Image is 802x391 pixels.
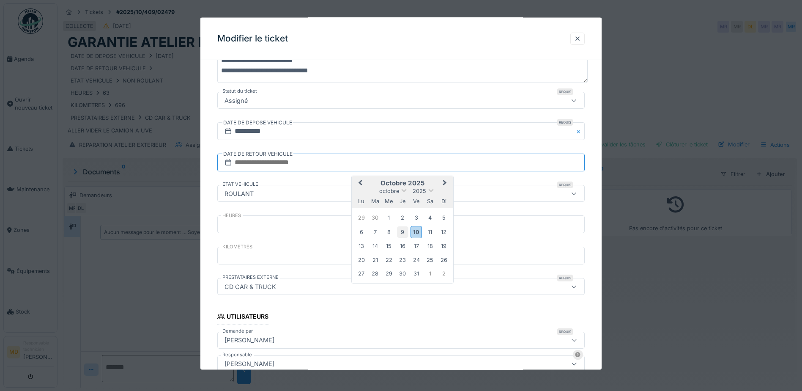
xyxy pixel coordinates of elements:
div: [PERSON_NAME] [221,359,278,368]
div: mardi [370,195,381,207]
div: Choose samedi 18 octobre 2025 [424,240,436,252]
label: Responsable [221,351,254,358]
div: Requis [557,88,573,95]
button: Previous Month [353,177,366,190]
div: Choose jeudi 9 octobre 2025 [397,226,408,237]
div: Choose jeudi 16 octobre 2025 [397,240,408,252]
div: Choose dimanche 26 octobre 2025 [438,254,449,265]
div: vendredi [411,195,422,207]
button: Close [575,122,585,140]
div: Choose lundi 13 octobre 2025 [356,240,367,252]
div: Requis [557,328,573,335]
div: samedi [424,195,436,207]
div: Choose dimanche 2 novembre 2025 [438,268,449,279]
div: Choose mardi 14 octobre 2025 [370,240,381,252]
div: Choose samedi 11 octobre 2025 [424,226,436,237]
div: Choose mardi 7 octobre 2025 [370,226,381,237]
div: Requis [557,275,573,281]
div: Choose mercredi 1 octobre 2025 [383,212,394,223]
div: ROULANT [221,189,257,198]
div: Choose dimanche 19 octobre 2025 [438,240,449,252]
div: dimanche [438,195,449,207]
div: Choose mercredi 29 octobre 2025 [383,268,394,279]
label: Statut du ticket [221,88,259,95]
div: Choose vendredi 17 octobre 2025 [411,240,422,252]
div: Requis [557,182,573,188]
div: Choose dimanche 5 octobre 2025 [438,212,449,223]
div: Utilisateurs [217,310,268,325]
label: ETAT VEHICULE [221,181,260,188]
div: Choose samedi 4 octobre 2025 [424,212,436,223]
label: Demandé par [221,327,255,334]
div: Choose samedi 25 octobre 2025 [424,254,436,265]
label: DATE DE DEPOSE VEHICULE [222,118,293,127]
label: HEURES [221,212,243,219]
div: Choose lundi 29 septembre 2025 [356,212,367,223]
div: Choose mercredi 22 octobre 2025 [383,254,394,265]
div: Choose jeudi 23 octobre 2025 [397,254,408,265]
div: Choose lundi 27 octobre 2025 [356,268,367,279]
label: PRESTATAIRES EXTERNE [221,274,280,281]
div: lundi [356,195,367,207]
div: Choose mardi 21 octobre 2025 [370,254,381,265]
div: Choose dimanche 12 octobre 2025 [438,226,449,237]
div: Choose jeudi 30 octobre 2025 [397,268,408,279]
div: Choose vendredi 10 octobre 2025 [411,226,422,238]
div: Choose mardi 30 septembre 2025 [370,212,381,223]
div: Choose vendredi 31 octobre 2025 [411,268,422,279]
div: Requis [557,119,573,126]
h2: octobre 2025 [352,179,453,187]
div: Choose mercredi 8 octobre 2025 [383,226,394,237]
div: CD CAR & TRUCK [221,282,279,291]
div: Choose lundi 6 octobre 2025 [356,226,367,237]
span: octobre [379,187,399,194]
h3: Modifier le ticket [217,33,288,44]
div: Choose vendredi 24 octobre 2025 [411,254,422,265]
div: Choose samedi 1 novembre 2025 [424,268,436,279]
div: Assigné [221,96,251,105]
div: Choose vendredi 3 octobre 2025 [411,212,422,223]
div: Choose mardi 28 octobre 2025 [370,268,381,279]
div: Choose lundi 20 octobre 2025 [356,254,367,265]
div: [PERSON_NAME] [221,335,278,344]
div: Month octobre, 2025 [355,211,451,280]
button: Next Month [439,177,452,190]
label: DATE DE RETOUR VEHICULE [222,149,293,159]
div: Choose jeudi 2 octobre 2025 [397,212,408,223]
div: Choose mercredi 15 octobre 2025 [383,240,394,252]
div: mercredi [383,195,394,207]
label: KILOMETRES [221,243,254,251]
span: 2025 [413,187,426,194]
div: jeudi [397,195,408,207]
